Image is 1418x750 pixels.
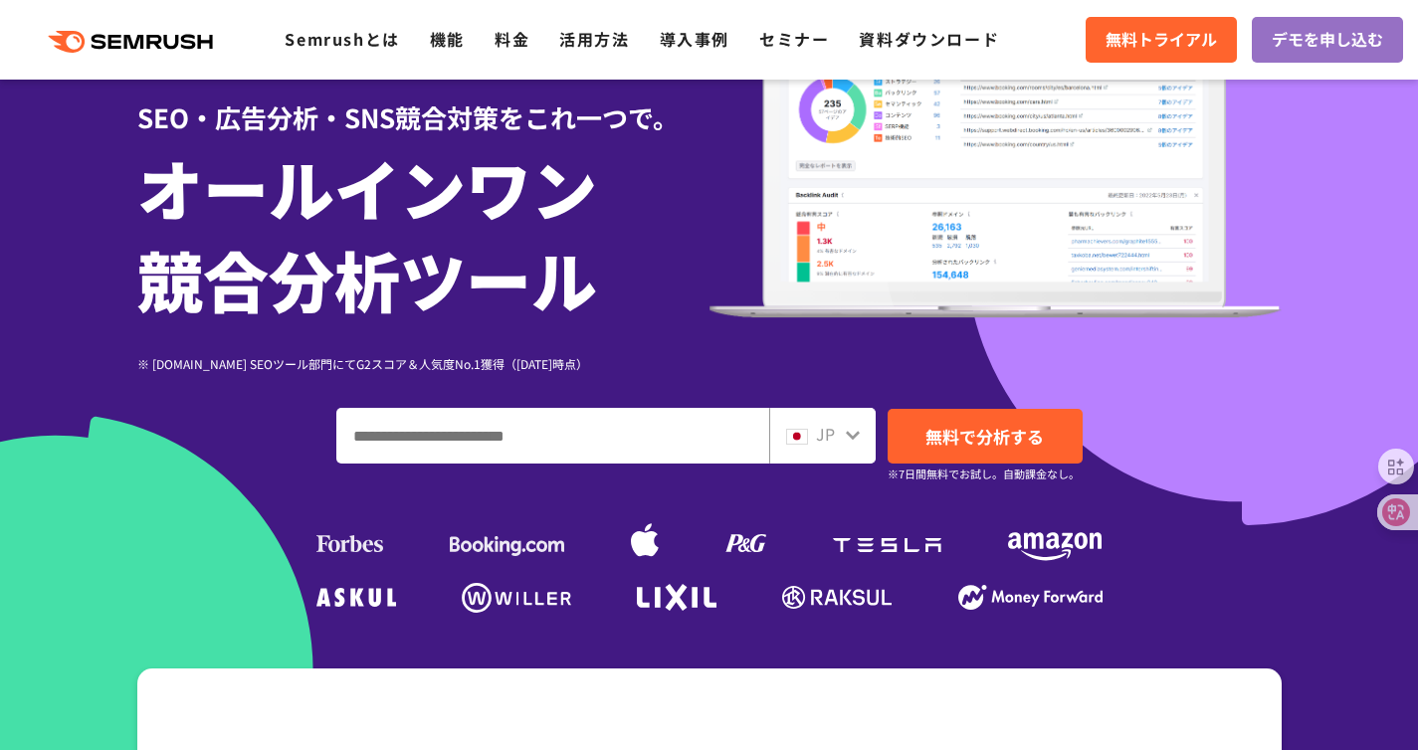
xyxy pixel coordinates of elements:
[859,27,999,51] a: 資料ダウンロード
[285,27,399,51] a: Semrushとは
[495,27,529,51] a: 料金
[1272,27,1383,53] span: デモを申し込む
[888,465,1080,483] small: ※7日間無料でお試し。自動課金なし。
[559,27,629,51] a: 活用方法
[137,141,709,324] h1: オールインワン 競合分析ツール
[1106,27,1217,53] span: 無料トライアル
[1252,17,1403,63] a: デモを申し込む
[759,27,829,51] a: セミナー
[430,27,465,51] a: 機能
[137,68,709,136] div: SEO・広告分析・SNS競合対策をこれ一つで。
[660,27,729,51] a: 導入事例
[1086,17,1237,63] a: 無料トライアル
[137,354,709,373] div: ※ [DOMAIN_NAME] SEOツール部門にてG2スコア＆人気度No.1獲得（[DATE]時点）
[888,409,1083,464] a: 無料で分析する
[816,422,835,446] span: JP
[925,424,1044,449] span: 無料で分析する
[337,409,768,463] input: ドメイン、キーワードまたはURLを入力してください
